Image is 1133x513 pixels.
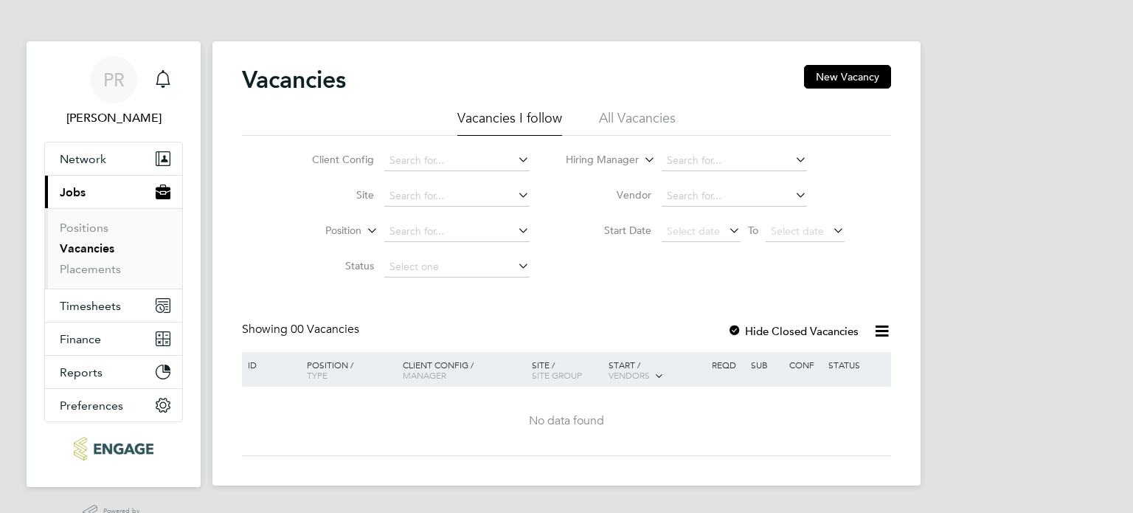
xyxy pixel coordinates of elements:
div: Status [825,352,889,377]
button: Jobs [45,176,182,208]
label: Start Date [566,224,651,237]
span: Finance [60,332,101,346]
input: Search for... [662,151,807,171]
div: Showing [242,322,362,337]
div: Position / [296,352,399,388]
a: Vacancies [60,241,114,255]
span: Manager [403,369,446,381]
span: Vendors [609,369,650,381]
button: Timesheets [45,289,182,322]
button: Network [45,142,182,175]
a: PR[PERSON_NAME] [44,56,183,127]
div: Reqd [708,352,746,377]
span: Preferences [60,399,123,413]
input: Search for... [384,186,530,207]
label: Status [289,259,374,272]
input: Search for... [662,186,807,207]
input: Select one [384,257,530,278]
span: Pallvi Raghvani [44,109,183,127]
button: New Vacancy [804,65,891,89]
label: Hiring Manager [554,153,639,168]
nav: Main navigation [27,41,201,487]
span: Jobs [60,185,86,199]
li: Vacancies I follow [457,109,562,136]
span: 00 Vacancies [291,322,359,337]
div: Sub [747,352,786,377]
span: Type [307,369,328,381]
label: Position [277,224,361,238]
span: Network [60,152,106,166]
input: Search for... [384,221,530,242]
div: Conf [786,352,824,377]
a: Positions [60,221,108,235]
label: Vendor [566,188,651,202]
label: Client Config [289,153,374,166]
input: Search for... [384,151,530,171]
span: Select date [771,224,824,238]
label: Hide Closed Vacancies [727,324,859,338]
div: Jobs [45,208,182,289]
div: Client Config / [399,352,528,388]
span: Timesheets [60,299,121,313]
h2: Vacancies [242,65,346,94]
span: Reports [60,365,103,379]
a: Go to home page [44,437,183,461]
div: Start / [605,352,708,389]
span: PR [103,70,125,89]
span: Select date [667,224,720,238]
div: Site / [528,352,606,388]
img: ncclondon-logo-retina.png [74,437,153,461]
button: Preferences [45,389,182,421]
span: Site Group [532,369,582,381]
div: ID [244,352,296,377]
label: Site [289,188,374,202]
span: To [744,221,763,240]
button: Finance [45,323,182,355]
div: No data found [244,413,889,429]
li: All Vacancies [599,109,676,136]
a: Placements [60,262,121,276]
button: Reports [45,356,182,388]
